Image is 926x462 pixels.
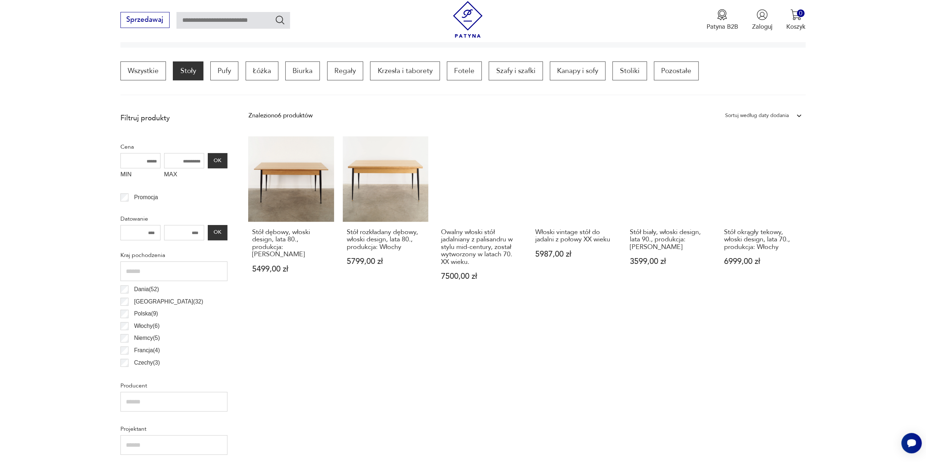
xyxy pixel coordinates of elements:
div: Znaleziono 6 produktów [248,111,312,120]
img: Ikona koszyka [790,9,802,20]
a: Sprzedawaj [120,17,170,23]
a: Włoski vintage stół do jadalni z połowy XX wiekuWłoski vintage stół do jadalni z połowy XX wieku5... [531,136,617,297]
a: Kanapy i sofy [550,61,605,80]
button: Szukaj [275,15,285,25]
button: OK [208,225,227,240]
a: Krzesła i taborety [370,61,440,80]
button: Zaloguj [752,9,772,31]
p: 5987,00 zł [535,250,613,258]
p: Szwecja ( 3 ) [134,370,162,379]
p: Francja ( 4 ) [134,346,160,355]
h3: Owalny włoski stół jadalniany z palisandru w stylu mid-century, został wytworzony w latach 70. XX... [441,229,519,266]
button: Sprzedawaj [120,12,170,28]
h3: Włoski vintage stół do jadalni z połowy XX wieku [535,229,613,244]
div: Sortuj według daty dodania [725,111,789,120]
button: Patyna B2B [706,9,738,31]
p: 6999,00 zł [724,258,802,265]
p: 7500,00 zł [441,273,519,280]
p: Filtruj produkty [120,113,227,123]
p: 3599,00 zł [629,258,707,265]
p: Producent [120,381,227,390]
a: Fotele [447,61,482,80]
a: Ikona medaluPatyna B2B [706,9,738,31]
button: 0Koszyk [786,9,806,31]
p: Kraj pochodzenia [120,250,227,260]
a: Regały [327,61,363,80]
p: Projektant [120,424,227,434]
label: MAX [164,168,204,182]
img: Ikonka użytkownika [756,9,768,20]
a: Owalny włoski stół jadalniany z palisandru w stylu mid-century, został wytworzony w latach 70. XX... [437,136,522,297]
p: Czechy ( 3 ) [134,358,160,367]
p: Dania ( 52 ) [134,285,159,294]
p: Patyna B2B [706,23,738,31]
h3: Stół dębowy, włoski design, lata 80., produkcja: [PERSON_NAME] [252,229,330,258]
p: Polska ( 9 ) [134,309,158,318]
a: Biurka [285,61,320,80]
a: Stół biały, włoski design, lata 90., produkcja: WłochyStół biały, włoski design, lata 90., produk... [626,136,711,297]
p: [GEOGRAPHIC_DATA] ( 32 ) [134,297,203,306]
p: 5499,00 zł [252,265,330,273]
img: Ikona medalu [716,9,728,20]
label: MIN [120,168,160,182]
p: 5799,00 zł [347,258,425,265]
a: Stół okrągły tekowy, włoski design, lata 70., produkcja: WłochyStół okrągły tekowy, włoski design... [720,136,806,297]
iframe: Smartsupp widget button [901,433,922,453]
h3: Stół okrągły tekowy, włoski design, lata 70., produkcja: Włochy [724,229,802,251]
p: Koszyk [786,23,806,31]
p: Cena [120,142,227,152]
p: Promocja [134,193,158,202]
p: Włochy ( 6 ) [134,321,159,331]
a: Stoliki [612,61,647,80]
p: Niemcy ( 5 ) [134,333,160,343]
a: Stół dębowy, włoski design, lata 80., produkcja: WłochyStół dębowy, włoski design, lata 80., prod... [248,136,334,297]
a: Stół rozkładany dębowy, włoski design, lata 80., produkcja: WłochyStół rozkładany dębowy, włoski ... [343,136,428,297]
h3: Stół biały, włoski design, lata 90., produkcja: [PERSON_NAME] [629,229,707,251]
a: Stoły [173,61,203,80]
a: Wszystkie [120,61,166,80]
button: OK [208,153,227,168]
a: Pufy [210,61,238,80]
a: Szafy i szafki [489,61,543,80]
a: Pozostałe [654,61,699,80]
img: Patyna - sklep z meblami i dekoracjami vintage [449,1,486,38]
h3: Stół rozkładany dębowy, włoski design, lata 80., produkcja: Włochy [347,229,425,251]
p: Zaloguj [752,23,772,31]
p: Datowanie [120,214,227,224]
div: 0 [797,9,804,17]
a: Łóżka [246,61,278,80]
